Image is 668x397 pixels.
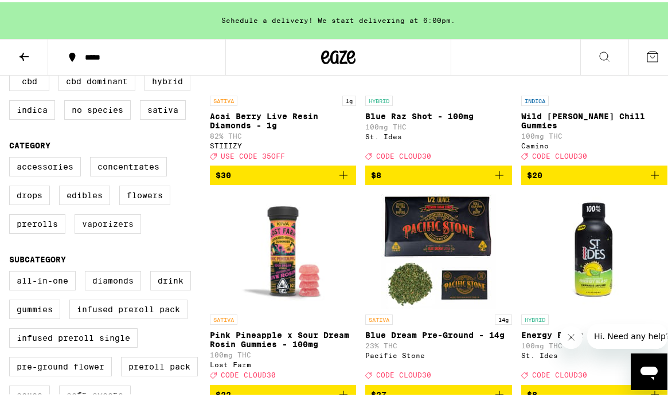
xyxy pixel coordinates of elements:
[365,109,511,119] p: Blue Raz Shot - 100mg
[376,150,431,158] span: CODE CLOUD30
[9,297,60,317] label: Gummies
[210,93,237,104] p: SATIVA
[221,370,276,377] span: CODE CLOUD30
[371,388,386,397] span: $27
[221,150,285,158] span: USE CODE 35OFF
[532,150,587,158] span: CODE CLOUD30
[365,328,511,337] p: Blue Dream Pre-Ground - 14g
[9,98,55,117] label: Indica
[64,98,131,117] label: No Species
[537,192,651,306] img: St. Ides - Energy Blast Shot - 100mg
[210,130,356,137] p: 82% THC
[216,168,231,178] span: $30
[222,192,344,306] img: Lost Farm - Pink Pineapple x Sour Dream Rosin Gummies - 100mg
[376,370,431,377] span: CODE CLOUD30
[365,93,393,104] p: HYBRID
[121,355,198,374] label: Preroll Pack
[210,328,356,347] p: Pink Pineapple x Sour Dream Rosin Gummies - 100mg
[631,351,667,388] iframe: Button to launch messaging window
[216,388,231,397] span: $22
[7,8,83,17] span: Hi. Need any help?
[210,192,356,382] a: Open page for Pink Pineapple x Sour Dream Rosin Gummies - 100mg from Lost Farm
[527,388,537,397] span: $8
[9,155,81,174] label: Accessories
[521,340,667,347] p: 100mg THC
[587,321,667,347] iframe: Message from company
[69,297,187,317] label: Infused Preroll Pack
[365,163,511,183] button: Add to bag
[58,69,135,89] label: CBD Dominant
[9,212,65,231] label: Prerolls
[140,98,186,117] label: Sativa
[210,109,356,128] p: Acai Berry Live Resin Diamonds - 1g
[210,312,237,323] p: SATIVA
[365,349,511,357] div: Pacific Stone
[371,168,381,178] span: $8
[210,359,356,366] div: Lost Farm
[560,324,583,347] iframe: Close message
[521,328,667,337] p: Energy Blast Shot - 100mg
[150,269,191,288] label: Drink
[381,192,496,306] img: Pacific Stone - Blue Dream Pre-Ground - 14g
[342,93,356,104] p: 1g
[365,312,393,323] p: SATIVA
[365,131,511,138] div: St. Ides
[521,140,667,147] div: Camino
[119,183,170,203] label: Flowers
[527,168,542,178] span: $20
[210,349,356,356] p: 100mg THC
[90,155,167,174] label: Concentrates
[521,349,667,357] div: St. Ides
[521,130,667,137] p: 100mg THC
[521,93,549,104] p: INDICA
[85,269,141,288] label: Diamonds
[521,109,667,128] p: Wild [PERSON_NAME] Chill Gummies
[9,326,138,345] label: Infused Preroll Single
[210,163,356,183] button: Add to bag
[9,183,50,203] label: Drops
[365,121,511,128] p: 100mg THC
[9,253,66,262] legend: Subcategory
[9,269,76,288] label: All-In-One
[521,163,667,183] button: Add to bag
[521,312,549,323] p: HYBRID
[365,340,511,347] p: 23% THC
[521,192,667,382] a: Open page for Energy Blast Shot - 100mg from St. Ides
[210,140,356,147] div: STIIIZY
[495,312,512,323] p: 14g
[532,370,587,377] span: CODE CLOUD30
[365,192,511,382] a: Open page for Blue Dream Pre-Ground - 14g from Pacific Stone
[144,69,190,89] label: Hybrid
[9,355,112,374] label: Pre-ground Flower
[59,183,110,203] label: Edibles
[75,212,141,231] label: Vaporizers
[9,139,50,148] legend: Category
[9,69,49,89] label: CBD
